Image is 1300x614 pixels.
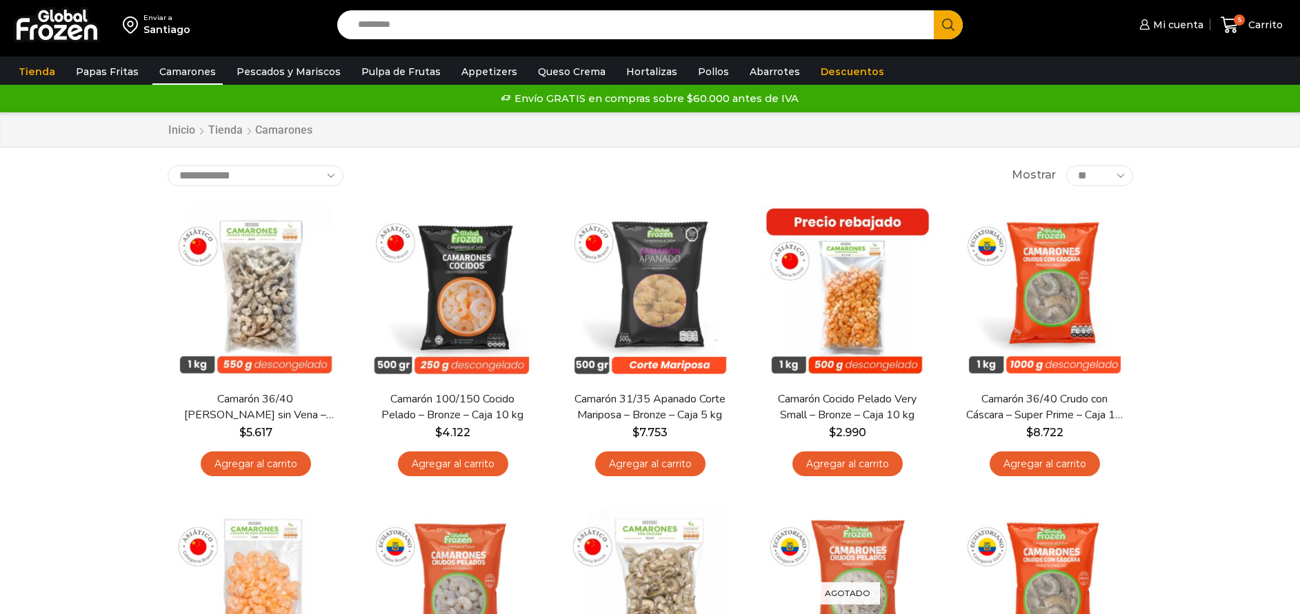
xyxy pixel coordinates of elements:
span: $ [1026,426,1033,439]
a: Agregar al carrito: “Camarón 100/150 Cocido Pelado - Bronze - Caja 10 kg” [398,451,508,477]
a: Camarón 36/40 [PERSON_NAME] sin Vena – Bronze – Caja 10 kg [176,391,334,423]
span: $ [435,426,442,439]
a: Hortalizas [619,59,684,85]
a: Camarones [152,59,223,85]
a: Inicio [168,123,196,139]
span: $ [239,426,246,439]
span: $ [829,426,836,439]
a: Queso Crema [531,59,612,85]
div: Enviar a [143,13,190,23]
a: Agregar al carrito: “Camarón 36/40 Crudo con Cáscara - Super Prime - Caja 10 kg” [990,451,1100,477]
a: Papas Fritas [69,59,146,85]
div: Santiago [143,23,190,37]
a: Agregar al carrito: “Camarón 36/40 Crudo Pelado sin Vena - Bronze - Caja 10 kg” [201,451,311,477]
a: 5 Carrito [1217,9,1286,41]
a: Tienda [208,123,243,139]
a: Descuentos [814,59,891,85]
button: Search button [934,10,963,39]
a: Pulpa de Frutas [354,59,448,85]
a: Agregar al carrito: “Camarón 31/35 Apanado Corte Mariposa - Bronze - Caja 5 kg” [595,451,706,477]
img: address-field-icon.svg [123,13,143,37]
a: Camarón 36/40 Crudo con Cáscara – Super Prime – Caja 10 kg [965,391,1123,423]
a: Tienda [12,59,62,85]
span: $ [632,426,639,439]
a: Mi cuenta [1136,11,1203,39]
select: Pedido de la tienda [168,165,343,186]
a: Agregar al carrito: “Camarón Cocido Pelado Very Small - Bronze - Caja 10 kg” [792,451,903,477]
h1: Camarones [255,123,312,136]
a: Camarón 100/150 Cocido Pelado – Bronze – Caja 10 kg [373,391,532,423]
bdi: 8.722 [1026,426,1063,439]
bdi: 4.122 [435,426,470,439]
bdi: 5.617 [239,426,272,439]
a: Camarón 31/35 Apanado Corte Mariposa – Bronze – Caja 5 kg [570,391,729,423]
bdi: 2.990 [829,426,866,439]
span: Mi cuenta [1150,18,1203,32]
a: Pollos [691,59,736,85]
a: Appetizers [454,59,524,85]
a: Abarrotes [743,59,807,85]
span: 5 [1234,14,1245,25]
bdi: 7.753 [632,426,668,439]
span: Mostrar [1012,167,1056,183]
a: Camarón Cocido Pelado Very Small – Bronze – Caja 10 kg [768,391,926,423]
a: Pescados y Mariscos [230,59,348,85]
p: Agotado [815,582,880,605]
span: Carrito [1245,18,1283,32]
nav: Breadcrumb [168,123,312,139]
